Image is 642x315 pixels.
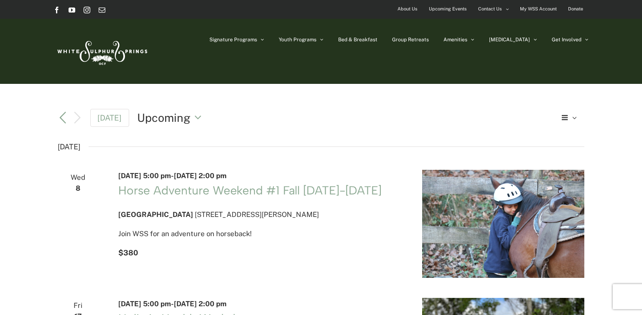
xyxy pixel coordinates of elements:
span: About Us [397,3,418,15]
a: Previous Events [58,113,68,123]
a: Amenities [443,19,474,60]
span: Fri [58,300,98,312]
a: Youth Programs [279,19,324,60]
a: YouTube [69,7,75,13]
span: 8 [58,182,98,194]
img: IMG_1414 [422,170,584,278]
span: Upcoming Events [429,3,467,15]
a: Horse Adventure Weekend #1 Fall [DATE]-[DATE] [118,183,382,197]
span: Signature Programs [209,37,257,42]
a: Email [99,7,105,13]
p: Join WSS for an adventure on horseback! [118,228,402,240]
a: Signature Programs [209,19,264,60]
a: Get Involved [552,19,588,60]
button: Next Events [72,111,82,124]
a: [DATE] [90,109,130,127]
a: [MEDICAL_DATA] [489,19,537,60]
span: [DATE] 5:00 pm [118,300,171,308]
nav: Main Menu [209,19,588,60]
a: Facebook [53,7,60,13]
span: [DATE] 5:00 pm [118,171,171,180]
time: - [118,171,227,180]
a: Bed & Breakfast [338,19,377,60]
span: Group Retreats [392,37,429,42]
span: [GEOGRAPHIC_DATA] [118,210,193,219]
span: Get Involved [552,37,581,42]
button: Upcoming [137,110,206,126]
span: Amenities [443,37,467,42]
span: Donate [568,3,583,15]
a: Instagram [84,7,90,13]
span: Bed & Breakfast [338,37,377,42]
span: [MEDICAL_DATA] [489,37,530,42]
span: [DATE] 2:00 pm [174,300,227,308]
span: [DATE] 2:00 pm [174,171,227,180]
span: My WSS Account [520,3,557,15]
time: [DATE] [58,140,80,154]
a: Group Retreats [392,19,429,60]
img: White Sulphur Springs Logo [53,32,150,71]
span: Wed [58,171,98,184]
span: Youth Programs [279,37,316,42]
span: Contact Us [478,3,502,15]
span: [STREET_ADDRESS][PERSON_NAME] [195,210,319,219]
span: Upcoming [137,110,191,126]
time: - [118,300,227,308]
span: $380 [118,248,138,257]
